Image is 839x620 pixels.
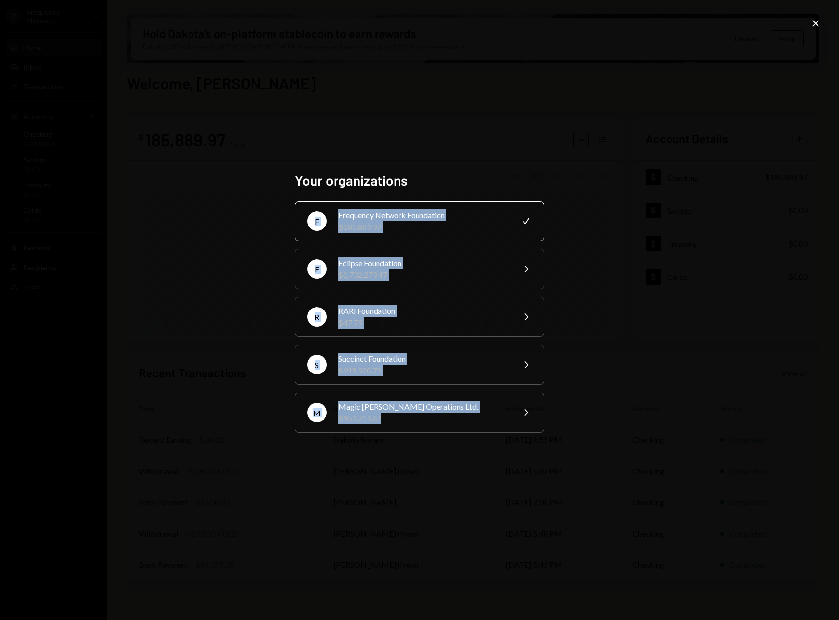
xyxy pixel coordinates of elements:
[338,317,508,329] div: $47.79
[295,345,544,385] button: SSuccinct Foundation$915,920.72
[295,171,544,190] h2: Your organizations
[338,413,508,424] div: $952,713.62
[338,209,508,221] div: Frequency Network Foundation
[338,269,508,281] div: $1,732,279.47
[295,201,544,241] button: FFrequency Network Foundation$185,889.97
[338,305,508,317] div: RARI Foundation
[295,393,544,433] button: MMagic [PERSON_NAME] Operations Ltd.$952,713.62
[307,259,327,279] div: E
[307,307,327,327] div: R
[295,297,544,337] button: RRARI Foundation$47.79
[295,249,544,289] button: EEclipse Foundation$1,732,279.47
[307,403,327,422] div: M
[338,221,508,233] div: $185,889.97
[338,257,508,269] div: Eclipse Foundation
[338,401,508,413] div: Magic [PERSON_NAME] Operations Ltd.
[338,353,508,365] div: Succinct Foundation
[338,365,508,376] div: $915,920.72
[307,355,327,374] div: S
[307,211,327,231] div: F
